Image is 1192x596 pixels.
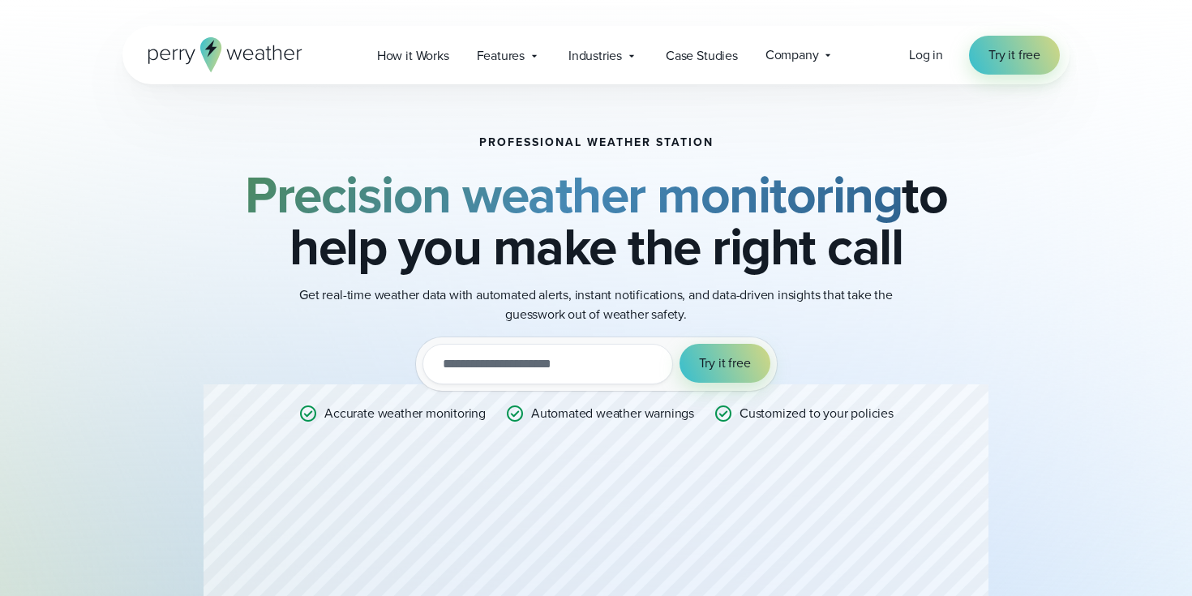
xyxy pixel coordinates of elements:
[479,136,714,149] h1: Professional Weather Station
[909,45,943,65] a: Log in
[666,46,738,66] span: Case Studies
[377,46,449,66] span: How it Works
[477,46,525,66] span: Features
[699,354,751,373] span: Try it free
[652,39,752,72] a: Case Studies
[909,45,943,64] span: Log in
[568,46,622,66] span: Industries
[531,404,694,423] p: Automated weather warnings
[204,169,988,272] h2: to help you make the right call
[680,344,770,383] button: Try it free
[272,285,920,324] p: Get real-time weather data with automated alerts, instant notifications, and data-driven insights...
[324,404,486,423] p: Accurate weather monitoring
[969,36,1060,75] a: Try it free
[765,45,819,65] span: Company
[363,39,463,72] a: How it Works
[740,404,894,423] p: Customized to your policies
[988,45,1040,65] span: Try it free
[245,157,902,233] strong: Precision weather monitoring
